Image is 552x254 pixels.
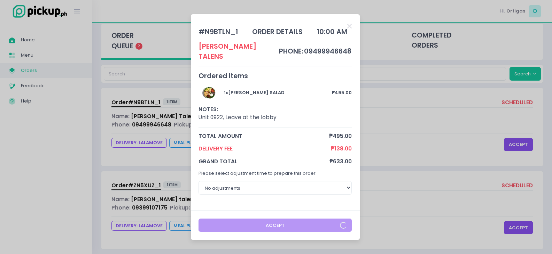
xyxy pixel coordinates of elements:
span: ₱633.00 [329,157,352,165]
button: Close [347,22,352,29]
td: phone: [279,41,304,62]
div: order details [252,27,303,37]
div: [PERSON_NAME] Talens [199,41,279,62]
div: 10:00 AM [317,27,347,37]
span: Delivery Fee [199,145,331,153]
button: Accept [199,219,352,232]
span: ₱495.00 [329,132,352,140]
div: Ordered Items [199,71,352,81]
span: total amount [199,132,329,140]
span: 09499946648 [304,47,351,56]
span: ₱138.00 [331,145,352,153]
span: grand total [199,157,329,165]
p: Please select adjustment time to prepare this order. [199,170,352,177]
div: # N9BTLN_1 [199,27,238,37]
